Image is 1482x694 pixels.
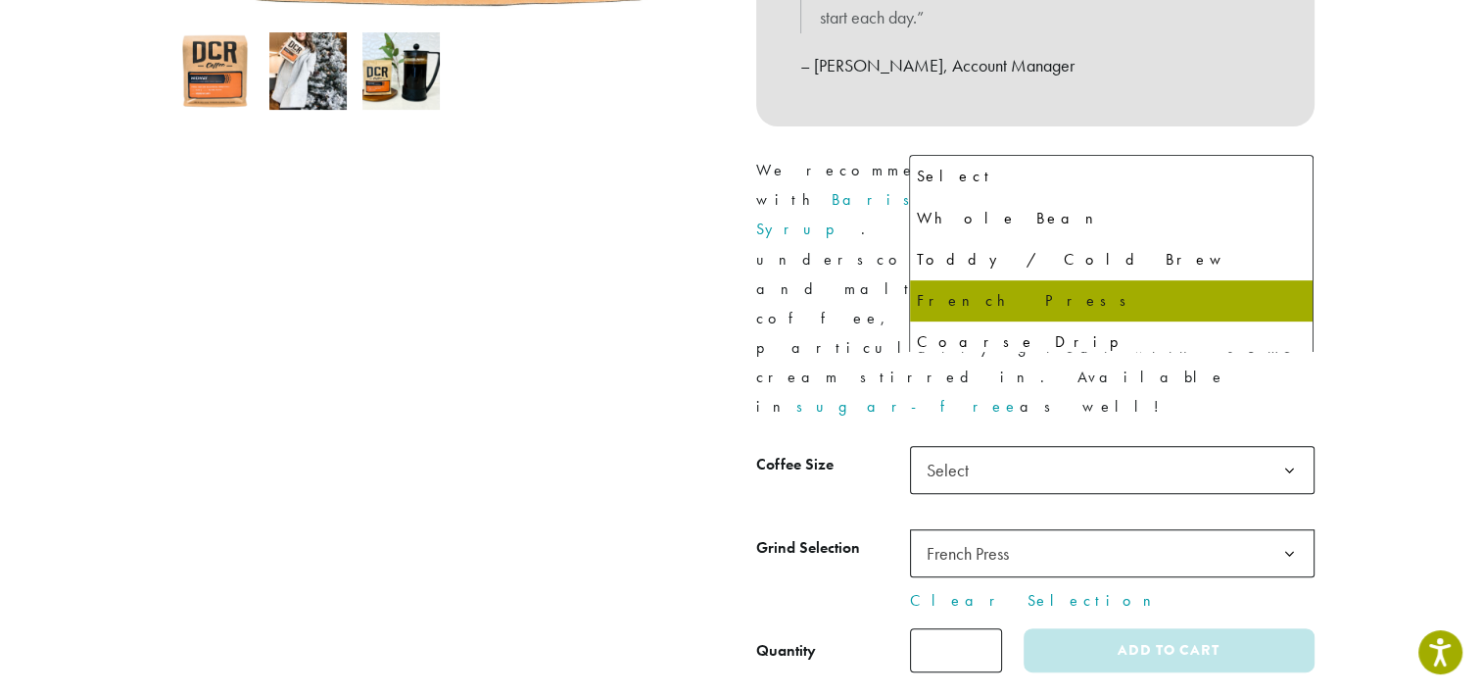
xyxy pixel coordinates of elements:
div: Toddy / Cold Brew [916,245,1307,274]
div: Whole Bean [916,204,1307,233]
p: – [PERSON_NAME], Account Manager [800,49,1270,82]
a: Clear Selection [910,589,1315,613]
img: Midway - Image 3 [362,32,440,110]
img: Midway - Image 2 [269,32,347,110]
span: Select [919,451,988,489]
p: We recommend pairing Midway with . Classic hazelnut underscores the walnut aroma and malty flavor... [756,156,1315,421]
label: Coffee Size [756,451,910,479]
a: sugar-free [796,396,1020,417]
span: French Press [919,534,1028,572]
span: French Press [927,542,1009,565]
div: Coarse Drip [916,327,1307,357]
label: Grind Selection [756,534,910,563]
li: Select [910,156,1313,197]
div: French Press [916,286,1307,316]
input: Product quantity [910,628,1002,672]
span: Select [910,446,1315,494]
div: Quantity [756,639,816,663]
img: Midway [176,32,254,110]
span: French Press [910,529,1315,577]
button: Add to cart [1024,628,1314,672]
